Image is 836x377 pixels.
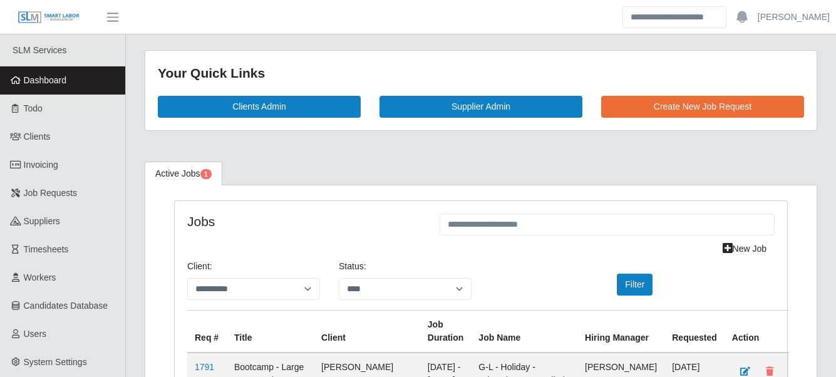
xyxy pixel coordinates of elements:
th: Job Duration [420,310,472,353]
span: Job Requests [24,188,78,198]
span: Dashboard [24,75,67,85]
a: Clients Admin [158,96,361,118]
span: Users [24,329,47,339]
span: SLM Services [13,45,66,55]
span: System Settings [24,357,87,367]
a: Create New Job Request [601,96,804,118]
span: Suppliers [24,216,60,226]
input: Search [622,6,726,28]
span: Workers [24,272,56,282]
label: Status: [339,260,366,273]
a: [PERSON_NAME] [758,11,830,24]
th: Hiring Manager [577,310,664,353]
span: Invoicing [24,160,58,170]
th: Requested [664,310,725,353]
th: Action [725,310,789,353]
th: Req # [187,310,227,353]
span: Candidates Database [24,301,108,311]
img: SLM Logo [18,11,80,24]
span: Clients [24,132,51,142]
th: Title [227,310,314,353]
span: Pending Jobs [200,169,212,179]
div: Your Quick Links [158,63,804,83]
th: Job Name [471,310,577,353]
span: Timesheets [24,244,69,254]
a: 1791 [195,362,214,372]
a: New Job [715,238,775,260]
label: Client: [187,260,212,273]
a: Active Jobs [145,162,222,186]
a: Supplier Admin [379,96,582,118]
th: Client [314,310,420,353]
button: Filter [617,274,653,296]
span: Todo [24,103,43,113]
h4: Jobs [187,214,421,229]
